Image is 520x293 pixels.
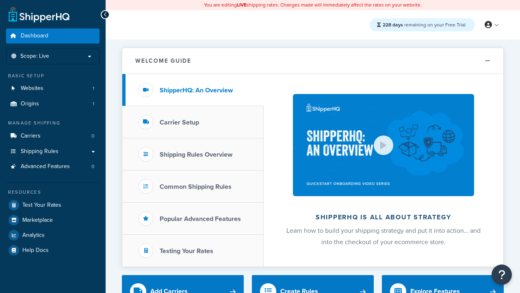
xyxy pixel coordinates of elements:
[122,48,503,74] button: Welcome Guide
[21,33,48,39] span: Dashboard
[285,214,482,221] h2: ShipperHQ is all about strategy
[160,119,199,126] h3: Carrier Setup
[93,85,94,92] span: 1
[160,247,213,255] h3: Testing Your Rates
[6,159,100,174] a: Advanced Features0
[22,232,45,239] span: Analytics
[6,243,100,258] a: Help Docs
[6,96,100,112] li: Origins
[91,133,94,140] span: 0
[6,129,100,144] li: Carriers
[21,101,39,107] span: Origins
[91,163,94,170] span: 0
[6,213,100,227] a: Marketplace
[160,151,232,158] h3: Shipping Rules Overview
[6,228,100,243] a: Analytics
[6,28,100,44] a: Dashboard
[6,144,100,159] a: Shipping Rules
[22,202,61,209] span: Test Your Rates
[6,120,100,127] div: Manage Shipping
[6,96,100,112] a: Origins1
[21,85,43,92] span: Websites
[21,148,58,155] span: Shipping Rules
[93,101,94,107] span: 1
[6,189,100,196] div: Resources
[383,21,466,28] span: remaining on your Free Trial
[286,226,481,247] span: Learn how to build your shipping strategy and put it into action… and into the checkout of your e...
[237,1,247,9] b: LIVE
[6,129,100,144] a: Carriers0
[160,183,232,190] h3: Common Shipping Rules
[135,58,191,64] h2: Welcome Guide
[492,265,512,285] button: Open Resource Center
[22,247,49,254] span: Help Docs
[22,217,53,224] span: Marketplace
[21,133,41,140] span: Carriers
[383,21,403,28] strong: 228 days
[20,53,49,60] span: Scope: Live
[6,72,100,79] div: Basic Setup
[21,163,70,170] span: Advanced Features
[6,198,100,212] a: Test Your Rates
[160,215,241,223] h3: Popular Advanced Features
[6,159,100,174] li: Advanced Features
[160,87,233,94] h3: ShipperHQ: An Overview
[6,81,100,96] li: Websites
[6,81,100,96] a: Websites1
[293,94,474,196] img: ShipperHQ is all about strategy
